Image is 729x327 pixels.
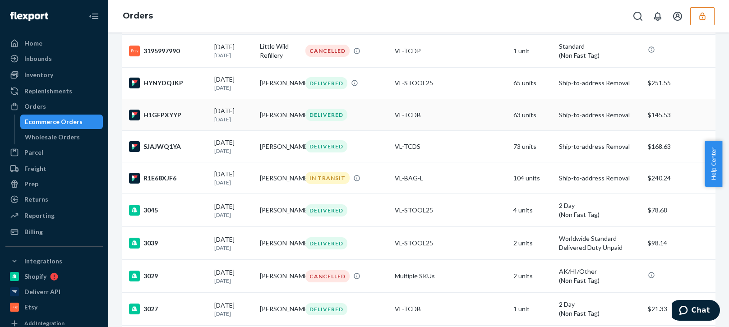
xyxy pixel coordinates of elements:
td: [PERSON_NAME] [256,131,302,162]
a: Reporting [5,208,103,223]
div: (Non Fast Tag) [559,51,641,60]
div: Reporting [24,211,55,220]
div: Home [24,39,42,48]
div: HYNYDQJKP [129,78,207,88]
div: DELIVERED [305,204,347,216]
span: Help Center [705,141,722,187]
td: $98.14 [644,227,715,260]
p: 2 Day [559,300,641,309]
div: VL-STOOL25 [395,78,506,88]
a: Orders [123,11,153,21]
p: Standard [559,42,641,51]
div: VL-STOOL25 [395,206,506,215]
a: Wholesale Orders [20,130,103,144]
ol: breadcrumbs [115,3,160,29]
p: 2 Day [559,201,641,210]
div: Freight [24,164,46,173]
td: 2 units [510,260,555,293]
a: Returns [5,192,103,207]
button: Open notifications [649,7,667,25]
div: Add Integration [24,319,65,327]
div: 3027 [129,304,207,314]
a: Shopify [5,269,103,284]
td: 1 unit [510,34,555,67]
div: Orders [24,102,46,111]
div: Deliverr API [24,287,60,296]
td: $78.68 [644,194,715,227]
div: Shopify [24,272,46,281]
img: Flexport logo [10,12,48,21]
div: VL-TCDB [395,111,506,120]
button: Open account menu [669,7,687,25]
button: Integrations [5,254,103,268]
p: Worldwide Standard Delivered Duty Unpaid [559,234,641,252]
td: Ship-to-address Removal [555,67,644,99]
div: CANCELLED [305,270,350,282]
div: 3195997990 [129,46,207,56]
a: Inbounds [5,51,103,66]
a: Billing [5,225,103,239]
td: $240.24 [644,162,715,194]
div: [DATE] [214,75,253,92]
p: [DATE] [214,147,253,155]
td: 104 units [510,162,555,194]
iframe: Opens a widget where you can chat to one of our agents [672,300,720,322]
td: 63 units [510,99,555,131]
td: [PERSON_NAME] [256,162,302,194]
p: [DATE] [214,115,253,123]
a: Inventory [5,68,103,82]
a: Ecommerce Orders [20,115,103,129]
p: [DATE] [214,277,253,285]
td: $21.33 [644,293,715,326]
p: [DATE] [214,179,253,186]
a: Replenishments [5,84,103,98]
div: Parcel [24,148,43,157]
div: DELIVERED [305,140,347,152]
td: $145.53 [644,99,715,131]
div: IN TRANSIT [305,172,350,184]
p: [DATE] [214,51,253,59]
div: (Non Fast Tag) [559,309,641,318]
div: Returns [24,195,48,204]
td: 2 units [510,227,555,260]
p: [DATE] [214,310,253,318]
a: Prep [5,177,103,191]
td: [PERSON_NAME] [256,260,302,293]
a: Home [5,36,103,51]
div: [DATE] [214,106,253,123]
div: DELIVERED [305,77,347,89]
td: Ship-to-address Removal [555,162,644,194]
div: DELIVERED [305,303,347,315]
div: 3029 [129,271,207,281]
div: DELIVERED [305,237,347,249]
a: Etsy [5,300,103,314]
div: SJAJWQ1YA [129,141,207,152]
div: VL-TCDB [395,304,506,313]
td: [PERSON_NAME] [256,227,302,260]
a: Deliverr API [5,285,103,299]
div: Prep [24,180,38,189]
div: (Non Fast Tag) [559,210,641,219]
p: [DATE] [214,244,253,252]
div: CANCELLED [305,45,350,57]
div: [DATE] [214,301,253,318]
td: [PERSON_NAME] [256,293,302,326]
div: 3045 [129,205,207,216]
div: [DATE] [214,42,253,59]
td: $168.63 [644,131,715,162]
div: (Non Fast Tag) [559,276,641,285]
button: Close Navigation [85,7,103,25]
td: Ship-to-address Removal [555,99,644,131]
div: [DATE] [214,170,253,186]
td: [PERSON_NAME] [256,67,302,99]
div: DELIVERED [305,109,347,121]
div: Billing [24,227,43,236]
td: 1 unit [510,293,555,326]
a: Freight [5,161,103,176]
p: AK/HI/Other [559,267,641,276]
td: Ship-to-address Removal [555,131,644,162]
td: 65 units [510,67,555,99]
div: Inbounds [24,54,52,63]
div: [DATE] [214,138,253,155]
